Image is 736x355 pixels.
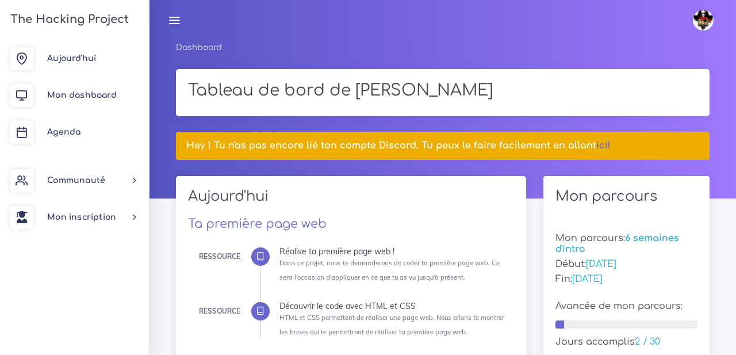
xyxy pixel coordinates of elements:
small: HTML et CSS permettent de réaliser une page web. Nous allons te montrer les bases qui te permettr... [279,314,504,336]
h5: Avancée de mon parcours: [555,301,697,312]
div: Découvrir le code avec HTML et CSS [279,302,505,310]
div: Ressource [199,250,240,263]
span: 6 semaines d'intro [555,233,679,254]
h1: Tableau de bord de [PERSON_NAME] [188,81,697,101]
span: Communauté [47,176,105,185]
span: [DATE] [586,259,616,269]
h5: Jours accomplis [555,337,697,348]
span: Mon dashboard [47,91,117,100]
small: Dans ce projet, nous te demanderons de coder ta première page web. Ce sera l'occasion d'appliquer... [279,259,500,281]
a: Ta première page web [188,217,327,231]
img: avatar [693,10,714,30]
span: [DATE] [572,274,603,284]
span: Mon inscription [47,213,116,222]
a: ici! [596,140,611,151]
div: Ressource [199,305,240,318]
h2: Aujourd'hui [188,188,514,213]
span: Agenda [47,128,80,136]
h2: Mon parcours [555,188,697,205]
a: Dashboard [176,43,222,52]
h5: Mon parcours: [555,233,697,255]
h5: Hey ! Tu n'as pas encore lié ton compte Discord. Tu peux le faire facilement en allant [186,140,699,151]
h3: The Hacking Project [7,13,129,26]
span: Aujourd'hui [47,54,96,63]
span: 2 / 30 [635,337,660,347]
h5: Fin: [555,274,697,285]
h5: Début: [555,259,697,270]
div: Réalise ta première page web ! [279,247,505,255]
